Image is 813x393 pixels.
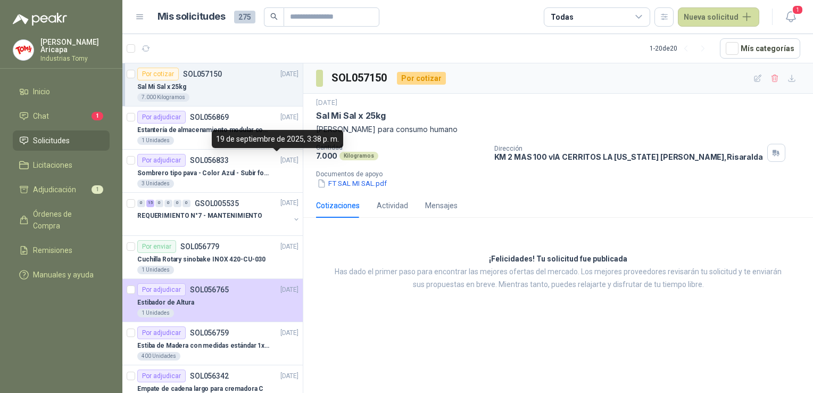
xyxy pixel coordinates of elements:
span: 275 [234,11,255,23]
p: Industrias Tomy [40,55,110,62]
span: Inicio [33,86,50,97]
p: REQUERIMIENTO N°7 - MANTENIMIENTO [137,211,262,222]
p: [DATE] [280,371,298,381]
p: SOL056342 [190,372,229,380]
div: 1 Unidades [137,309,174,317]
div: Cotizaciones [316,200,360,211]
a: Manuales y ayuda [13,265,110,285]
p: [DATE] [280,69,298,79]
p: Estantería de almacenamiento modular con organizadores abiertos [137,125,270,135]
h3: SOL057150 [331,70,388,86]
div: 0 [182,200,190,207]
p: Dirección [494,145,763,152]
span: Manuales y ayuda [33,269,94,281]
p: [DATE] [280,242,298,252]
a: Inicio [13,81,110,102]
span: search [270,13,278,20]
div: Por adjudicar [137,154,186,167]
div: 0 [137,200,145,207]
span: Remisiones [33,244,72,256]
p: Documentos de apoyo [316,170,809,178]
p: KM 2 MAS 100 vIA CERRITOS LA [US_STATE] [PERSON_NAME] , Risaralda [494,152,763,161]
span: Chat [33,110,49,122]
a: Por adjudicarSOL056869[DATE] Estantería de almacenamiento modular con organizadores abiertos1 Uni... [122,107,303,150]
div: Mensajes [425,200,458,211]
a: Por adjudicarSOL056765[DATE] Estibador de Altura1 Unidades [122,279,303,322]
span: Órdenes de Compra [33,208,99,232]
p: GSOL005535 [195,200,239,207]
p: [DATE] [316,98,337,108]
span: 1 [792,5,803,15]
p: Estiba de Madera con medidas estándar 1x120x15 de alto [137,341,270,351]
a: Por cotizarSOL057150[DATE] Sal Mi Sal x 25kg7.000 Kilogramos [122,63,303,107]
p: [DATE] [280,199,298,209]
div: 0 [173,200,181,207]
div: 3 Unidades [137,179,174,188]
a: 0 15 0 0 0 0 GSOL005535[DATE] REQUERIMIENTO N°7 - MANTENIMIENTO [137,197,301,231]
div: Por adjudicar [137,111,186,124]
p: SOL056833 [190,157,229,164]
div: Por adjudicar [137,370,186,382]
p: SOL057150 [183,70,222,78]
div: Todas [551,11,573,23]
div: Por cotizar [137,68,179,80]
a: Remisiones [13,240,110,260]
p: Has dado el primer paso para encontrar las mejores ofertas del mercado. Los mejores proveedores r... [330,266,786,291]
h1: Mis solicitudes [157,9,226,24]
p: Sal Mi Sal x 25kg [316,110,386,121]
p: Cantidad [316,144,486,151]
p: [DATE] [280,328,298,338]
div: 15 [146,200,154,207]
p: [PERSON_NAME] para consumo humano [316,124,800,135]
h3: ¡Felicidades! Tu solicitud fue publicada [489,253,627,266]
a: Solicitudes [13,130,110,151]
div: 19 de septiembre de 2025, 3:38 p. m. [212,130,343,148]
p: [DATE] [280,285,298,295]
p: 7.000 [316,151,337,160]
a: Chat1 [13,106,110,126]
button: FT SAL MI SAL.pdf [316,178,388,189]
span: Adjudicación [33,184,76,195]
div: 0 [164,200,172,207]
p: [DATE] [280,112,298,122]
a: Por enviarSOL056779[DATE] Cuchilla Rotary sinobake INOX 420-CU-0301 Unidades [122,236,303,279]
p: SOL056765 [190,286,229,293]
p: [DATE] [280,155,298,166]
button: 1 [781,7,800,27]
div: 1 Unidades [137,266,174,274]
span: 1 [92,185,103,194]
div: Kilogramos [339,152,378,160]
a: Adjudicación1 [13,179,110,200]
div: Por adjudicar [137,283,186,296]
div: 1 - 20 de 20 [650,40,711,57]
div: 400 Unidades [137,352,180,361]
div: Por adjudicar [137,326,186,339]
div: 7.000 Kilogramos [137,93,189,102]
button: Nueva solicitud [678,7,759,27]
span: 1 [92,112,103,120]
span: Solicitudes [33,135,70,146]
a: Órdenes de Compra [13,204,110,236]
div: Por enviar [137,240,176,253]
img: Company Logo [13,40,34,60]
div: 1 Unidades [137,136,174,145]
div: Por cotizar [397,72,446,85]
p: SOL056869 [190,113,229,121]
p: [PERSON_NAME] Aricapa [40,38,110,53]
p: Sombrero tipo pava - Color Azul - Subir foto [137,168,270,178]
p: Sal Mi Sal x 25kg [137,82,186,92]
button: Mís categorías [720,38,800,59]
p: SOL056779 [180,243,219,250]
span: Licitaciones [33,159,72,171]
a: Licitaciones [13,155,110,175]
a: Por adjudicarSOL056759[DATE] Estiba de Madera con medidas estándar 1x120x15 de alto400 Unidades [122,322,303,365]
p: Estibador de Altura [137,298,194,308]
p: SOL056759 [190,329,229,337]
img: Logo peakr [13,13,67,26]
div: 0 [155,200,163,207]
a: Por adjudicarSOL056833[DATE] Sombrero tipo pava - Color Azul - Subir foto3 Unidades [122,150,303,193]
p: Cuchilla Rotary sinobake INOX 420-CU-030 [137,255,266,265]
div: Actividad [377,200,408,211]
